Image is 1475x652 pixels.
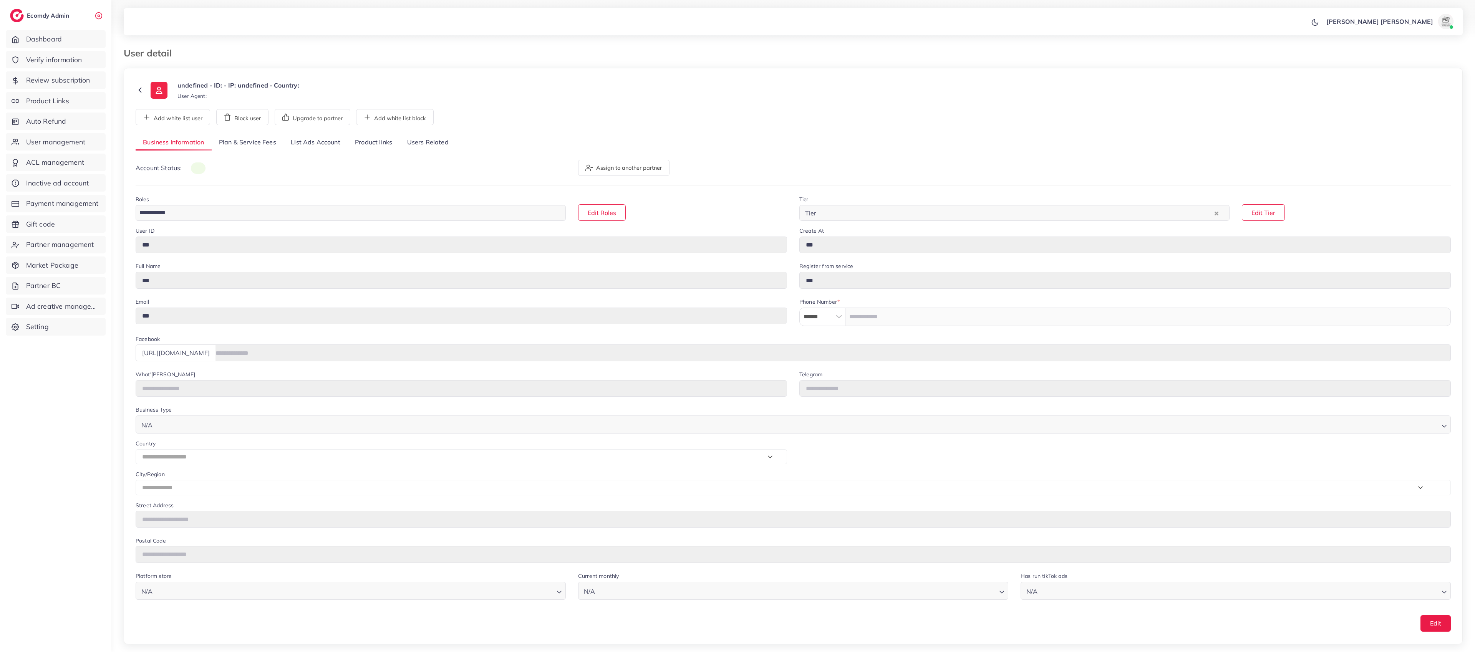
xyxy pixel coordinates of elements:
span: Verify information [26,55,82,65]
span: N/A [1025,586,1039,597]
span: Inactive ad account [26,178,89,188]
small: User Agent: [177,92,207,100]
div: Search for option [136,415,1451,434]
span: N/A [582,586,597,597]
span: ACL management [26,157,84,167]
label: Full Name [136,262,161,270]
span: N/A [140,586,154,597]
span: Ad creative management [26,301,100,311]
label: Current monthly [578,572,619,580]
span: Gift code [26,219,55,229]
input: Search for option [155,418,1439,431]
div: Search for option [136,205,566,221]
input: Search for option [137,207,556,219]
button: Upgrade to partner [275,109,350,125]
button: Edit Tier [1242,204,1285,221]
a: User management [6,133,106,151]
a: Plan & Service Fees [212,134,283,151]
a: logoEcomdy Admin [10,9,71,22]
div: [URL][DOMAIN_NAME] [136,344,216,361]
label: Register from service [799,262,853,270]
a: [PERSON_NAME] [PERSON_NAME]avatar [1322,14,1457,29]
a: Dashboard [6,30,106,48]
input: Search for option [597,584,996,597]
label: Roles [136,195,149,203]
a: Users Related [399,134,456,151]
span: Partner management [26,240,94,250]
a: Auto Refund [6,113,106,130]
a: Review subscription [6,71,106,89]
p: Account Status: [136,163,206,173]
a: Verify information [6,51,106,69]
button: Edit [1420,615,1451,632]
label: Business Type [136,406,172,414]
span: Dashboard [26,34,62,44]
label: Facebook [136,335,160,343]
a: List Ads Account [283,134,348,151]
img: avatar [1438,14,1453,29]
span: Review subscription [26,75,90,85]
label: Create At [799,227,824,235]
label: Has run tikTok ads [1021,572,1067,580]
label: Tier [799,195,809,203]
h3: User detail [124,48,178,59]
a: Partner management [6,236,106,253]
a: Ad creative management [6,298,106,315]
input: Search for option [155,584,554,597]
a: Setting [6,318,106,336]
label: Street Address [136,501,174,509]
span: Partner BC [26,281,61,291]
a: Payment management [6,195,106,212]
label: Phone Number [799,298,840,306]
button: Assign to another partner [578,160,670,176]
label: Platform store [136,572,172,580]
a: ACL management [6,154,106,171]
label: City/Region [136,470,165,478]
span: Payment management [26,199,99,209]
div: Search for option [799,205,1230,221]
label: Email [136,298,149,306]
input: Search for option [1040,584,1439,597]
a: Partner BC [6,277,106,295]
a: Business Information [136,134,212,151]
div: Search for option [1021,582,1451,600]
span: Market Package [26,260,78,270]
a: Product links [348,134,399,151]
a: Gift code [6,215,106,233]
span: User management [26,137,85,147]
label: Country [136,440,156,447]
img: ic-user-info.36bf1079.svg [151,82,167,99]
button: Block user [216,109,268,125]
button: Add white list user [136,109,210,125]
span: Auto Refund [26,116,66,126]
span: Product Links [26,96,69,106]
h2: Ecomdy Admin [27,12,71,19]
span: N/A [140,420,154,431]
label: Telegram [799,371,822,378]
label: What'[PERSON_NAME] [136,371,195,378]
div: Search for option [136,582,566,600]
button: Add white list block [356,109,434,125]
button: Edit Roles [578,204,626,221]
a: Market Package [6,256,106,274]
label: Postal Code [136,537,166,544]
input: Search for option [819,207,1213,219]
p: [PERSON_NAME] [PERSON_NAME] [1326,17,1433,26]
span: Tier [804,207,818,219]
span: Setting [26,322,49,332]
a: Inactive ad account [6,174,106,192]
div: Search for option [578,582,1008,600]
a: Product Links [6,92,106,110]
img: logo [10,9,24,22]
button: Clear Selected [1215,209,1218,217]
p: undefined - ID: - IP: undefined - Country: [177,81,299,90]
label: User ID [136,227,154,235]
